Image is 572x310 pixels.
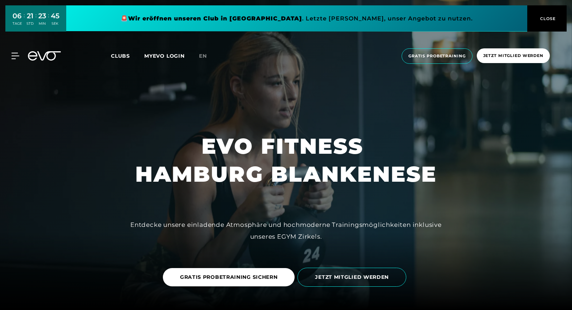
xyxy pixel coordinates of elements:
[24,11,25,30] div: :
[35,11,37,30] div: :
[199,53,207,59] span: en
[297,262,409,292] a: JETZT MITGLIED WERDEN
[475,48,552,64] a: Jetzt Mitglied werden
[38,21,46,26] div: MIN
[51,11,59,21] div: 45
[48,11,49,30] div: :
[315,273,389,281] span: JETZT MITGLIED WERDEN
[538,15,556,22] span: CLOSE
[125,219,447,242] div: Entdecke unsere einladende Atmosphäre und hochmoderne Trainingsmöglichkeiten inklusive unseres EG...
[111,53,130,59] span: Clubs
[26,21,34,26] div: STD
[13,21,22,26] div: TAGE
[199,52,215,60] a: en
[26,11,34,21] div: 21
[399,48,475,64] a: Gratis Probetraining
[144,53,185,59] a: MYEVO LOGIN
[111,52,144,59] a: Clubs
[527,5,567,32] button: CLOSE
[408,53,466,59] span: Gratis Probetraining
[180,273,278,281] span: GRATIS PROBETRAINING SICHERN
[51,21,59,26] div: SEK
[38,11,46,21] div: 23
[13,11,22,21] div: 06
[135,132,437,188] h1: EVO FITNESS HAMBURG BLANKENESE
[483,53,543,59] span: Jetzt Mitglied werden
[163,263,298,292] a: GRATIS PROBETRAINING SICHERN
